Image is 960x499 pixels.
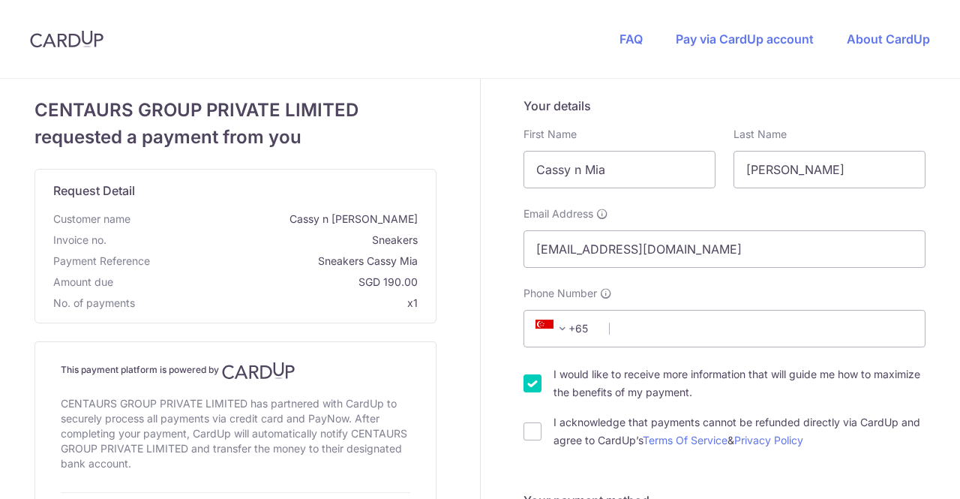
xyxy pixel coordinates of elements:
[53,254,150,267] span: translation missing: en.payment_reference
[553,413,925,449] label: I acknowledge that payments cannot be refunded directly via CardUp and agree to CardUp’s &
[847,32,930,47] a: About CardUp
[53,212,130,227] span: Customer name
[734,434,803,446] a: Privacy Policy
[407,296,418,309] span: x1
[156,254,418,269] span: Sneakers Cassy Mia
[523,286,597,301] span: Phone Number
[136,212,418,227] span: Cassy n [PERSON_NAME]
[53,183,135,198] span: translation missing: en.request_detail
[523,206,593,221] span: Email Address
[531,320,598,338] span: +65
[119,275,418,290] span: SGD 190.00
[30,30,103,48] img: CardUp
[61,393,410,474] div: CENTAURS GROUP PRIVATE LIMITED has partnered with CardUp to securely process all payments via cre...
[523,151,715,188] input: First name
[53,275,113,290] span: Amount due
[34,97,436,124] span: CENTAURS GROUP PRIVATE LIMITED
[61,362,410,380] h4: This payment platform is powered by
[523,230,925,268] input: Email address
[553,365,925,401] label: I would like to receive more information that will guide me how to maximize the benefits of my pa...
[676,32,814,47] a: Pay via CardUp account
[34,124,436,151] span: requested a payment from you
[222,362,295,380] img: CardUp
[643,434,727,446] a: Terms Of Service
[523,127,577,142] label: First Name
[733,127,787,142] label: Last Name
[535,320,571,338] span: +65
[53,296,135,311] span: No. of payments
[619,32,643,47] a: FAQ
[53,233,106,248] span: Invoice no.
[523,97,925,115] h5: Your details
[112,233,418,248] span: Sneakers
[733,151,925,188] input: Last name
